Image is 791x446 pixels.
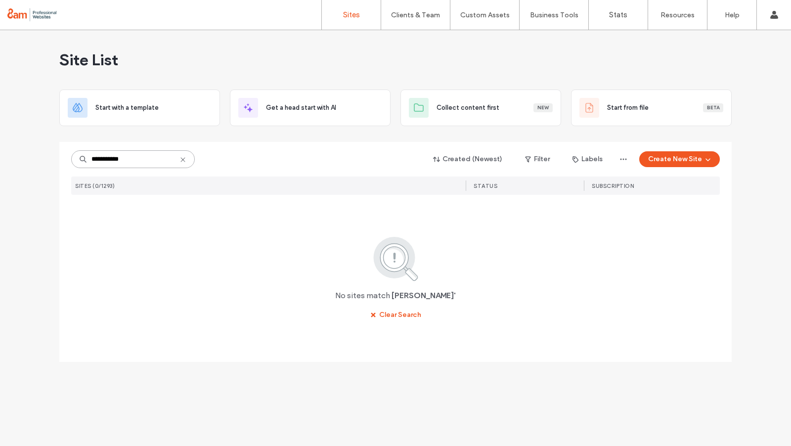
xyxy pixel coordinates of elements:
[391,11,440,19] label: Clients & Team
[474,182,497,189] span: STATUS
[437,103,499,113] span: Collect content first
[335,290,390,301] span: No sites match
[400,89,561,126] div: Collect content firstNew
[703,103,723,112] div: Beta
[609,10,627,19] label: Stats
[230,89,391,126] div: Get a head start with AI
[75,182,115,189] span: SITES (0/1293)
[533,103,553,112] div: New
[425,151,511,167] button: Created (Newest)
[360,235,432,282] img: search.svg
[23,7,43,16] span: Help
[343,10,360,19] label: Sites
[95,103,159,113] span: Start with a template
[592,182,634,189] span: SUBSCRIPTION
[266,103,336,113] span: Get a head start with AI
[660,11,695,19] label: Resources
[530,11,578,19] label: Business Tools
[460,11,510,19] label: Custom Assets
[59,89,220,126] div: Start with a template
[725,11,740,19] label: Help
[392,290,456,301] span: [PERSON_NAME]'
[571,89,732,126] div: Start from fileBeta
[361,307,430,323] button: Clear Search
[564,151,612,167] button: Labels
[59,50,118,70] span: Site List
[515,151,560,167] button: Filter
[639,151,720,167] button: Create New Site
[607,103,649,113] span: Start from file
